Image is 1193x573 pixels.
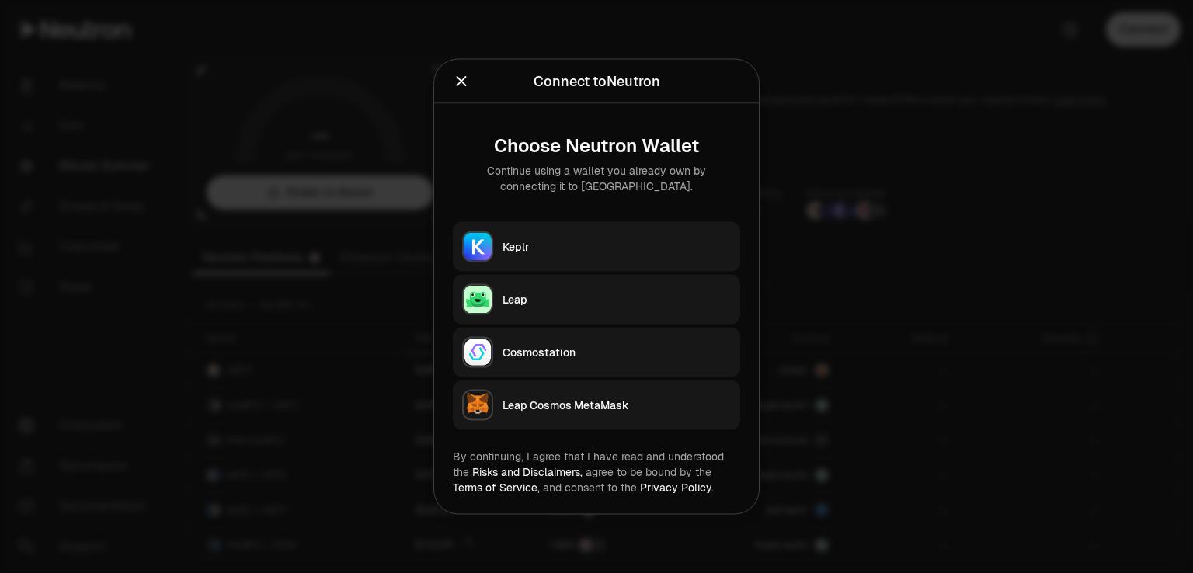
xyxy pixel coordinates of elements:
div: Connect to Neutron [534,71,660,92]
button: Leap Cosmos MetaMaskLeap Cosmos MetaMask [453,380,740,430]
img: Keplr [464,233,492,261]
img: Leap [464,286,492,314]
div: Continue using a wallet you already own by connecting it to [GEOGRAPHIC_DATA]. [465,163,728,194]
button: KeplrKeplr [453,222,740,272]
button: CosmostationCosmostation [453,328,740,377]
div: Cosmostation [503,345,731,360]
div: Choose Neutron Wallet [465,135,728,157]
button: LeapLeap [453,275,740,325]
img: Cosmostation [464,339,492,366]
button: Close [453,71,470,92]
a: Risks and Disclaimers, [472,465,583,479]
img: Leap Cosmos MetaMask [464,391,492,419]
a: Privacy Policy. [640,481,714,495]
div: By continuing, I agree that I have read and understood the agree to be bound by the and consent t... [453,449,740,495]
div: Leap Cosmos MetaMask [503,398,731,413]
a: Terms of Service, [453,481,540,495]
div: Keplr [503,239,731,255]
div: Leap [503,292,731,307]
